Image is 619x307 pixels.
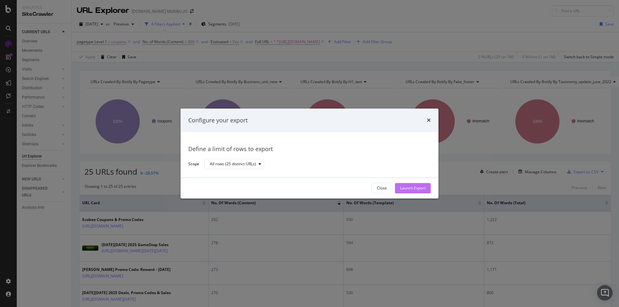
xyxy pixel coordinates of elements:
[210,162,256,166] div: All rows (25 distinct URLs)
[377,186,387,191] div: Close
[188,161,199,168] label: Scope
[427,116,431,125] div: times
[400,186,426,191] div: Launch Export
[204,159,264,169] button: All rows (25 distinct URLs)
[188,145,431,154] div: Define a limit of rows to export
[181,109,438,198] div: modal
[371,183,392,193] button: Close
[188,116,248,125] div: Configure your export
[395,183,431,193] button: Launch Export
[597,285,613,301] div: Open Intercom Messenger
